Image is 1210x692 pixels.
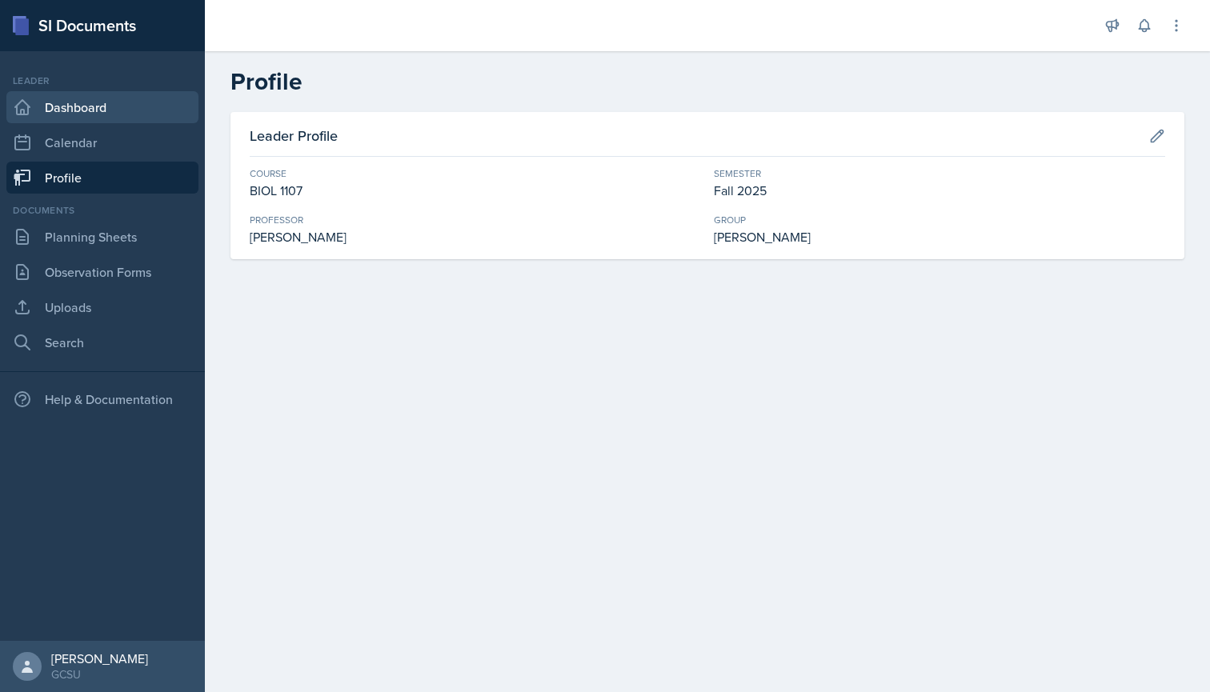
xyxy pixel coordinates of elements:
a: Uploads [6,291,198,323]
div: Course [250,166,701,181]
a: Dashboard [6,91,198,123]
h3: Leader Profile [250,125,338,146]
div: Fall 2025 [714,181,1165,200]
div: Documents [6,203,198,218]
a: Planning Sheets [6,221,198,253]
a: Profile [6,162,198,194]
div: Leader [6,74,198,88]
a: Calendar [6,126,198,158]
h2: Profile [230,67,1184,96]
div: GCSU [51,666,148,682]
div: Semester [714,166,1165,181]
div: [PERSON_NAME] [250,227,701,246]
div: BIOL 1107 [250,181,701,200]
div: Professor [250,213,701,227]
a: Observation Forms [6,256,198,288]
div: Group [714,213,1165,227]
div: [PERSON_NAME] [51,650,148,666]
div: [PERSON_NAME] [714,227,1165,246]
div: Help & Documentation [6,383,198,415]
a: Search [6,326,198,358]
